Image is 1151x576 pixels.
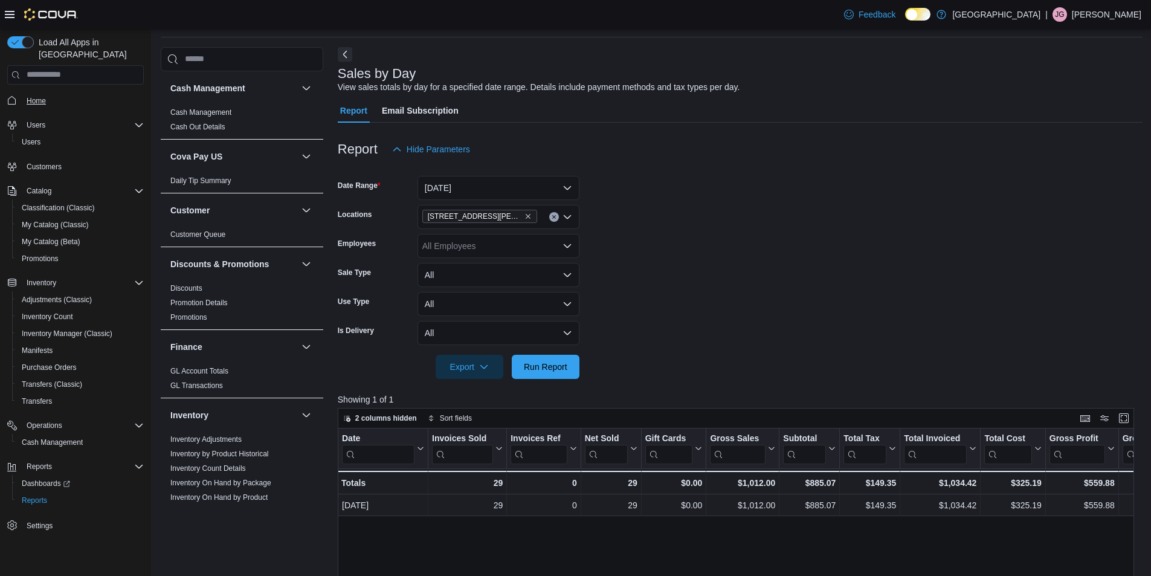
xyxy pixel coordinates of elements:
[342,433,414,444] div: Date
[1045,7,1048,22] p: |
[418,292,579,316] button: All
[170,341,297,353] button: Finance
[12,134,149,150] button: Users
[17,251,144,266] span: Promotions
[512,355,579,379] button: Run Report
[342,433,414,464] div: Date
[170,409,297,421] button: Inventory
[1049,433,1105,464] div: Gross Profit
[342,433,424,464] button: Date
[584,433,627,464] div: Net Sold
[170,204,210,216] h3: Customer
[22,519,57,533] a: Settings
[170,449,269,459] span: Inventory by Product Historical
[27,462,52,471] span: Reports
[511,498,576,513] div: 0
[563,212,572,222] button: Open list of options
[27,120,45,130] span: Users
[511,476,576,490] div: 0
[387,137,475,161] button: Hide Parameters
[17,326,117,341] a: Inventory Manager (Classic)
[2,516,149,534] button: Settings
[17,493,52,508] a: Reports
[34,36,144,60] span: Load All Apps in [GEOGRAPHIC_DATA]
[17,377,87,392] a: Transfers (Classic)
[12,291,149,308] button: Adjustments (Classic)
[170,367,228,375] a: GL Account Totals
[17,293,144,307] span: Adjustments (Classic)
[12,216,149,233] button: My Catalog (Classic)
[22,479,70,488] span: Dashboards
[170,108,231,117] a: Cash Management
[12,199,149,216] button: Classification (Classic)
[12,393,149,410] button: Transfers
[843,433,896,464] button: Total Tax
[338,210,372,219] label: Locations
[645,433,692,464] div: Gift Card Sales
[22,118,144,132] span: Users
[170,150,222,163] h3: Cova Pay US
[1053,7,1067,22] div: Jesus Gonzalez
[22,418,67,433] button: Operations
[436,355,503,379] button: Export
[783,476,836,490] div: $885.07
[22,254,59,264] span: Promotions
[423,411,477,426] button: Sort fields
[22,184,56,198] button: Catalog
[22,137,40,147] span: Users
[161,281,323,329] div: Discounts & Promotions
[27,521,53,531] span: Settings
[170,258,297,270] button: Discounts & Promotions
[1055,7,1064,22] span: JG
[22,459,144,474] span: Reports
[299,203,314,218] button: Customer
[12,308,149,325] button: Inventory Count
[2,158,149,175] button: Customers
[511,433,576,464] button: Invoices Ref
[710,498,775,513] div: $1,012.00
[2,117,149,134] button: Users
[1049,476,1115,490] div: $559.88
[904,476,976,490] div: $1,034.42
[549,212,559,222] button: Clear input
[17,343,144,358] span: Manifests
[428,210,522,222] span: [STREET_ADDRESS][PERSON_NAME]
[170,204,297,216] button: Customer
[904,433,967,444] div: Total Invoiced
[432,498,503,513] div: 29
[170,230,225,239] a: Customer Queue
[170,122,225,132] span: Cash Out Details
[1049,498,1115,513] div: $559.88
[17,309,144,324] span: Inventory Count
[17,377,144,392] span: Transfers (Classic)
[170,450,269,458] a: Inventory by Product Historical
[299,257,314,271] button: Discounts & Promotions
[22,276,61,290] button: Inventory
[12,475,149,492] a: Dashboards
[17,201,144,215] span: Classification (Classic)
[170,176,231,186] span: Daily Tip Summary
[407,143,470,155] span: Hide Parameters
[440,413,472,423] span: Sort fields
[170,381,223,390] a: GL Transactions
[645,433,692,444] div: Gift Cards
[22,203,95,213] span: Classification (Classic)
[1117,411,1131,426] button: Enter fullscreen
[22,380,82,389] span: Transfers (Classic)
[338,411,422,426] button: 2 columns hidden
[338,66,416,81] h3: Sales by Day
[12,434,149,451] button: Cash Management
[22,184,144,198] span: Catalog
[17,394,57,409] a: Transfers
[170,435,242,444] span: Inventory Adjustments
[170,299,228,307] a: Promotion Details
[12,233,149,250] button: My Catalog (Beta)
[859,8,895,21] span: Feedback
[22,438,83,447] span: Cash Management
[710,433,775,464] button: Gross Sales
[710,476,775,490] div: $1,012.00
[585,498,637,513] div: 29
[170,123,225,131] a: Cash Out Details
[382,99,459,123] span: Email Subscription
